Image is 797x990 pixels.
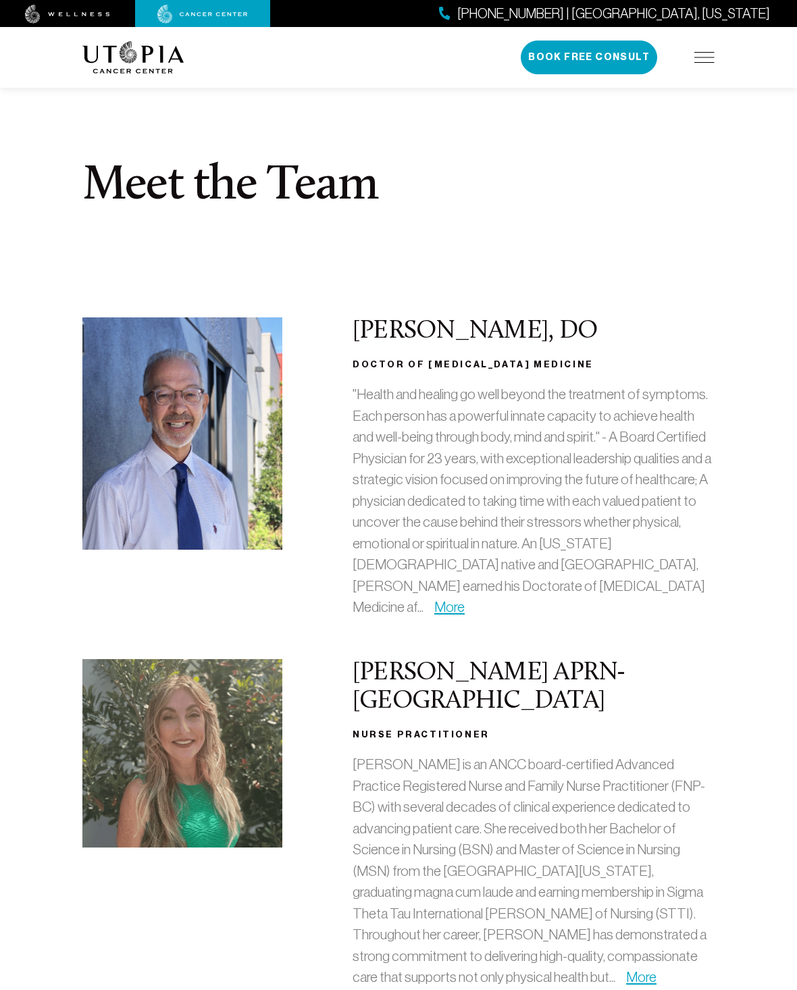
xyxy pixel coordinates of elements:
[82,41,184,74] img: logo
[434,599,465,615] a: More
[353,384,715,618] p: "Health and healing go well beyond the treatment of symptoms. Each person has a powerful innate c...
[353,727,715,743] h3: Nurse Practitioner
[82,162,715,211] h1: Meet the Team
[521,41,657,74] button: Book Free Consult
[694,52,715,63] img: icon-hamburger
[82,317,282,550] img: Douglas L. Nelson, DO
[157,5,248,24] img: cancer center
[626,969,657,985] a: More
[439,4,770,24] a: [PHONE_NUMBER] | [GEOGRAPHIC_DATA], [US_STATE]
[25,5,110,24] img: wellness
[353,357,715,373] h3: Doctor of [MEDICAL_DATA] Medicine
[82,659,282,848] img: Melinda Shiver APRN- BC
[353,659,715,716] h2: [PERSON_NAME] APRN- [GEOGRAPHIC_DATA]
[353,317,715,346] h2: [PERSON_NAME], DO
[353,754,715,988] p: [PERSON_NAME] is an ANCC board-certified Advanced Practice Registered Nurse and Family Nurse Prac...
[457,4,770,24] span: [PHONE_NUMBER] | [GEOGRAPHIC_DATA], [US_STATE]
